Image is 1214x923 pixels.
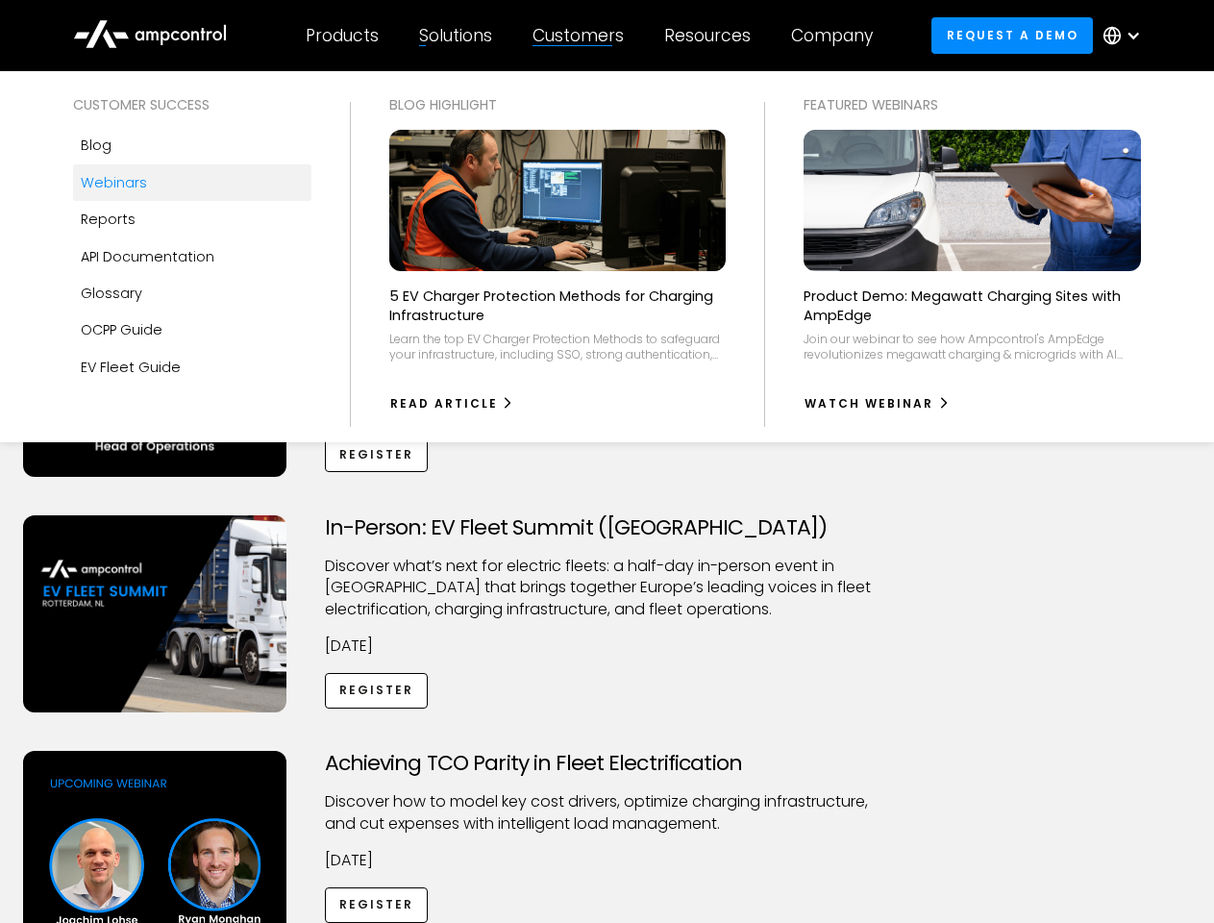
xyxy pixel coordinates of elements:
a: EV Fleet Guide [73,349,311,386]
div: Blog [81,135,111,156]
div: Company [791,25,873,46]
div: Resources [664,25,751,46]
div: API Documentation [81,246,214,267]
div: Learn the top EV Charger Protection Methods to safeguard your infrastructure, including SSO, stro... [389,332,727,362]
p: [DATE] [325,636,890,657]
div: Featured webinars [804,94,1141,115]
div: Solutions [419,25,492,46]
a: API Documentation [73,238,311,275]
a: Register [325,673,429,709]
div: Glossary [81,283,142,304]
h3: In-Person: EV Fleet Summit ([GEOGRAPHIC_DATA]) [325,515,890,540]
p: ​Discover what’s next for electric fleets: a half-day in-person event in [GEOGRAPHIC_DATA] that b... [325,556,890,620]
p: Discover how to model key cost drivers, optimize charging infrastructure, and cut expenses with i... [325,791,890,835]
div: Reports [81,209,136,230]
a: watch webinar [804,388,951,419]
div: Join our webinar to see how Ampcontrol's AmpEdge revolutionizes megawatt charging & microgrids wi... [804,332,1141,362]
div: EV Fleet Guide [81,357,181,378]
div: Products [306,25,379,46]
p: Product Demo: Megawatt Charging Sites with AmpEdge [804,287,1141,325]
div: Webinars [81,172,147,193]
a: OCPP Guide [73,312,311,348]
div: Read Article [390,395,498,412]
p: 5 EV Charger Protection Methods for Charging Infrastructure [389,287,727,325]
div: Customer success [73,94,311,115]
a: Reports [73,201,311,237]
a: Glossary [73,275,311,312]
div: Blog Highlight [389,94,727,115]
p: [DATE] [325,850,890,871]
div: Customers [533,25,624,46]
div: watch webinar [805,395,933,412]
a: Blog [73,127,311,163]
h3: Achieving TCO Parity in Fleet Electrification [325,751,890,776]
a: Register [325,887,429,923]
a: Request a demo [931,17,1093,53]
a: Register [325,437,429,472]
a: Webinars [73,164,311,201]
a: Read Article [389,388,515,419]
div: OCPP Guide [81,319,162,340]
